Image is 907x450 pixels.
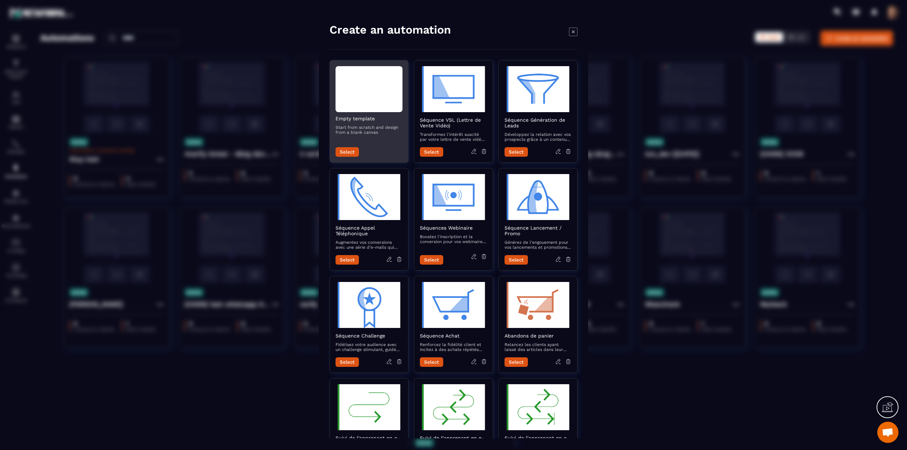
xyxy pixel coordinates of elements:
[505,333,571,339] h2: Abandons de panier
[336,342,402,352] p: Fidélisez votre audience avec un challenge stimulant, guidé par des e-mails encourageants et éduc...
[336,225,402,236] h2: Séquence Appel Téléphonique
[420,435,487,446] h2: Suivi de l'apprenant en e-learning asynchrone - Suivi en cours de formation
[505,132,571,142] p: Développez la relation avec vos prospects grâce à un contenu attractif qui les accompagne vers la...
[420,234,487,244] p: Boostez l'inscription et la conversion pour vos webinaires avec des e-mails qui informent, rappel...
[336,435,402,446] h2: Suivi de l'apprenant en e-learning asynchrone - Suivi du démarrage
[336,147,359,157] button: Select
[420,117,487,128] h2: Séquence VSL (Lettre de Vente Vidéo)
[336,116,402,121] h2: Empty template
[505,174,571,220] img: automation-objective-icon
[336,240,402,250] p: Augmentez vos conversions avec une série d’e-mails qui préparent et suivent vos appels commerciaux
[420,357,443,367] button: Select
[336,357,359,367] button: Select
[877,422,898,443] a: Mở cuộc trò chuyện
[336,333,402,339] h2: Séquence Challenge
[505,117,571,128] h2: Séquence Génération de Leads
[505,255,528,265] button: Select
[505,66,571,112] img: automation-objective-icon
[420,282,487,328] img: automation-objective-icon
[505,384,571,430] img: automation-objective-icon
[420,384,487,430] img: automation-objective-icon
[505,240,571,250] p: Générez de l'engouement pour vos lancements et promotions avec une séquence d’e-mails captivante ...
[505,225,571,236] h2: Séquence Lancement / Promo
[329,23,451,37] h4: Create an automation
[336,125,402,135] p: Start from scratch and design from a blank canvas
[336,174,402,220] img: automation-objective-icon
[420,225,487,231] h2: Séquences Webinaire
[505,147,528,157] button: Select
[420,132,487,142] p: Transformez l'intérêt suscité par votre lettre de vente vidéo en actions concrètes avec des e-mai...
[336,282,402,328] img: automation-objective-icon
[505,357,528,367] button: Select
[505,435,571,446] h2: Suivi de l’apprenant en e-learning asynchrone - Relance post-formation
[420,174,487,220] img: automation-objective-icon
[420,333,487,339] h2: Séquence Achat
[420,342,487,352] p: Renforcez la fidélité client et incitez à des achats répétés avec des e-mails post-achat qui valo...
[420,147,443,157] button: Select
[336,384,402,430] img: automation-objective-icon
[505,282,571,328] img: automation-objective-icon
[336,255,359,265] button: Select
[505,342,571,352] p: Relancez les clients ayant laissé des articles dans leur panier avec une séquence d'emails rappel...
[420,66,487,112] img: automation-objective-icon
[420,255,443,265] button: Select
